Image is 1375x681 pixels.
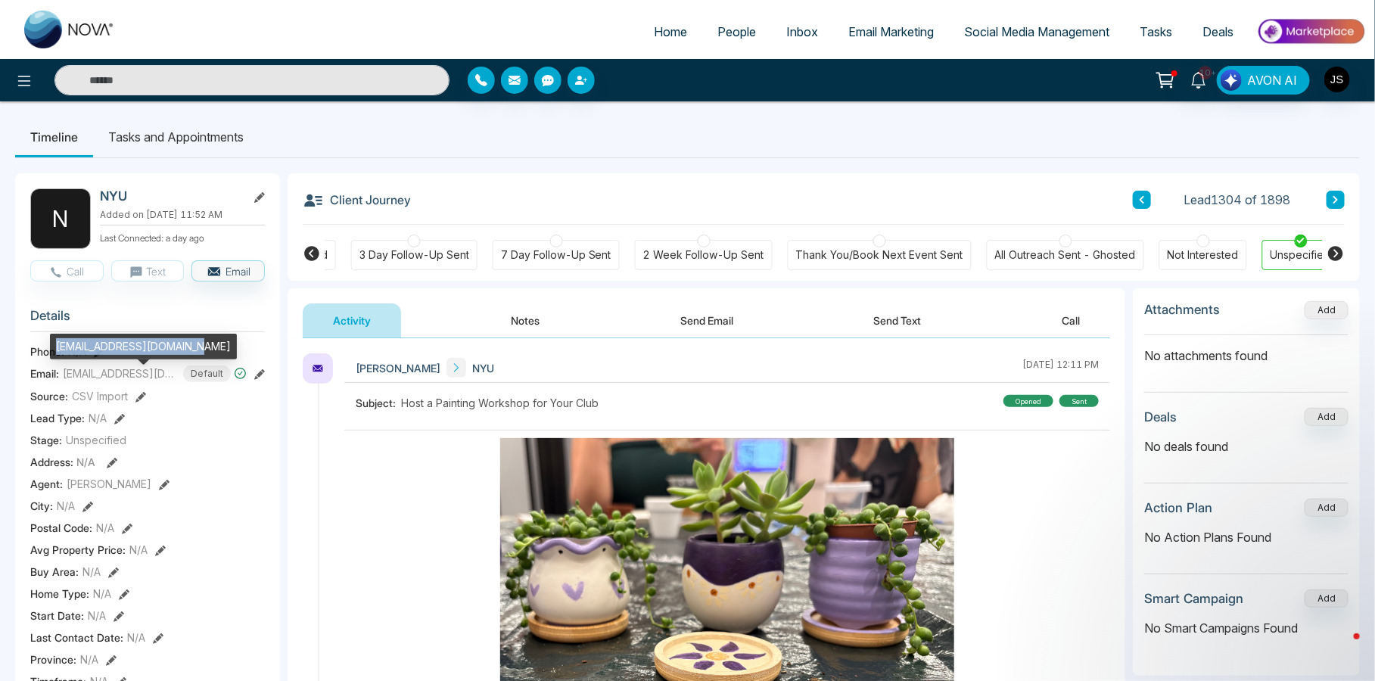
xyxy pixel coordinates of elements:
span: N/A [57,498,75,514]
div: sent [1059,395,1099,407]
p: No deals found [1144,437,1349,456]
span: Email: [30,365,59,381]
button: Text [111,260,185,281]
span: Province : [30,651,76,667]
div: 7 Day Follow-Up Sent [501,247,611,263]
span: 10+ [1199,66,1212,79]
a: Home [639,17,702,46]
p: No Action Plans Found [1144,528,1349,546]
p: No attachments found [1144,335,1349,365]
span: Last Contact Date : [30,630,123,645]
a: Inbox [771,17,833,46]
a: Social Media Management [949,17,1125,46]
div: All Outreach Sent - Ghosted [995,247,1136,263]
iframe: Intercom notifications message [1072,534,1375,640]
span: Source: [30,388,68,404]
img: Nova CRM Logo [24,11,115,48]
span: Inbox [786,24,818,39]
div: Opened [1003,395,1053,407]
span: Address: [30,454,95,470]
span: Home Type : [30,586,89,602]
div: Not Interested [1168,247,1239,263]
div: N [30,188,91,249]
span: Avg Property Price : [30,542,126,558]
span: Lead 1304 of 1898 [1184,191,1290,209]
h2: NYU [100,188,241,204]
span: Subject: [356,395,401,411]
span: CSV Import [72,388,128,404]
h3: Attachments [1144,302,1220,317]
span: [EMAIL_ADDRESS][DOMAIN_NAME] [63,365,176,381]
div: 3 Day Follow-Up Sent [359,247,469,263]
span: N/A [127,630,145,645]
button: Add [1305,499,1349,517]
span: [PERSON_NAME] [356,360,440,376]
h3: Client Journey [303,188,411,211]
span: N/A [89,410,107,426]
a: Tasks [1125,17,1187,46]
span: Agent: [30,476,63,492]
span: Home [654,24,687,39]
span: Tasks [1140,24,1172,39]
button: Notes [481,303,571,337]
span: Social Media Management [964,24,1109,39]
button: Call [1031,303,1110,337]
span: AVON AI [1247,71,1297,89]
span: N/A [88,608,106,623]
button: Activity [303,303,401,337]
span: Postal Code : [30,520,92,536]
h3: Details [30,308,265,331]
span: [PERSON_NAME] [67,476,151,492]
span: City : [30,498,53,514]
span: Email Marketing [848,24,934,39]
span: Add [1305,303,1349,316]
span: N/A [76,456,95,468]
span: Host a Painting Workshop for Your Club [401,395,599,411]
img: Market-place.gif [1256,14,1366,48]
div: [EMAIL_ADDRESS][DOMAIN_NAME] [50,334,237,359]
span: N/A [96,520,114,536]
img: User Avatar [1324,67,1350,92]
li: Timeline [15,117,93,157]
span: Deals [1202,24,1233,39]
span: Buy Area : [30,564,79,580]
img: Lead Flow [1221,70,1242,91]
button: Call [30,260,104,281]
li: Tasks and Appointments [93,117,259,157]
button: Send Email [650,303,764,337]
div: 2 Week Follow-Up Sent [643,247,764,263]
span: N/A [129,542,148,558]
span: Lead Type: [30,410,85,426]
button: AVON AI [1217,66,1310,95]
a: 10+ [1181,66,1217,92]
span: People [717,24,756,39]
span: N/A [93,586,111,602]
button: Email [191,260,265,281]
button: Send Text [844,303,952,337]
h3: Action Plan [1144,500,1212,515]
div: Unspecified [1271,247,1331,263]
div: [DATE] 12:11 PM [1022,358,1099,378]
h3: Deals [1144,409,1177,424]
a: Email Marketing [833,17,949,46]
a: Deals [1187,17,1249,46]
div: Thank You/Book Next Event Sent [796,247,963,263]
span: Default [183,365,231,382]
a: People [702,17,771,46]
button: Add [1305,408,1349,426]
span: Unspecified [66,432,126,448]
span: Start Date : [30,608,84,623]
span: Phone: [30,344,64,359]
span: N/A [80,651,98,667]
p: Last Connected: a day ago [100,229,265,245]
span: Stage: [30,432,62,448]
span: N/A [82,564,101,580]
span: NYU [472,360,494,376]
iframe: Intercom live chat [1324,630,1360,666]
p: Added on [DATE] 11:52 AM [100,208,265,222]
button: Add [1305,301,1349,319]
